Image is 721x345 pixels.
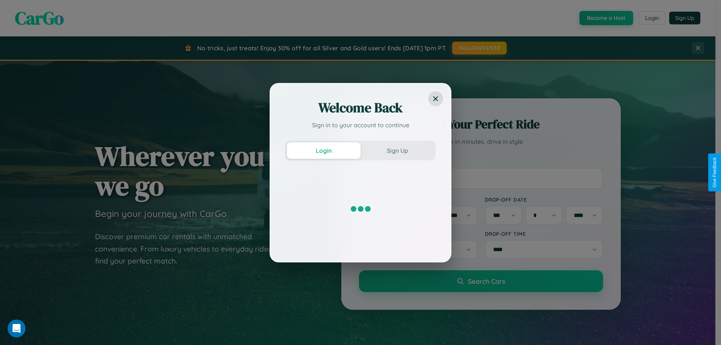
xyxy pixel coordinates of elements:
p: Sign in to your account to continue [285,121,436,130]
h2: Welcome Back [285,99,436,117]
button: Login [287,142,360,159]
iframe: Intercom live chat [8,319,26,337]
button: Sign Up [360,142,434,159]
div: Give Feedback [712,157,717,188]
